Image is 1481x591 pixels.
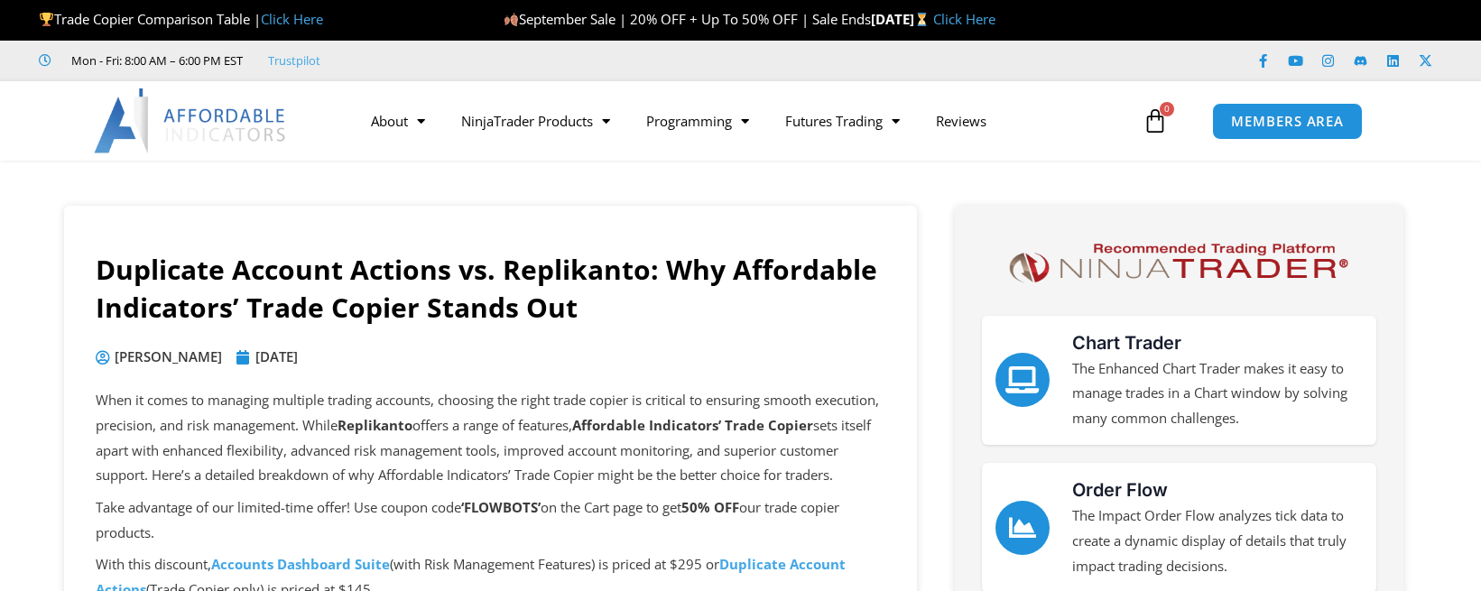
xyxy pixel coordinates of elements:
[767,100,918,142] a: Futures Trading
[1072,503,1363,579] p: The Impact Order Flow analyzes tick data to create a dynamic display of details that truly impact...
[1001,237,1356,289] img: NinjaTrader Logo | Affordable Indicators – NinjaTrader
[1072,479,1168,501] a: Order Flow
[1212,103,1363,140] a: MEMBERS AREA
[268,52,320,69] a: Trustpilot
[995,353,1050,407] a: Chart Trader
[918,100,1004,142] a: Reviews
[461,498,541,516] b: ‘FLOWBOTS’
[572,416,813,434] strong: Affordable Indicators’ Trade Copier
[96,495,885,546] p: Take advantage of our limited-time offer! Use coupon code on the Cart page to get our trade copie...
[40,13,53,26] img: 🏆
[933,10,995,28] a: Click Here
[504,10,871,28] span: September Sale | 20% OFF + Up To 50% OFF | Sale Ends
[110,345,222,370] span: [PERSON_NAME]
[995,501,1050,555] a: Order Flow
[261,10,323,28] a: Click Here
[628,100,767,142] a: Programming
[915,13,929,26] img: ⏳
[96,388,885,488] p: When it comes to managing multiple trading accounts, choosing the right trade copier is critical ...
[1072,332,1181,354] a: Chart Trader
[338,416,412,434] strong: Replikanto
[1231,115,1344,128] span: MEMBERS AREA
[1115,95,1195,147] a: 0
[353,100,1138,142] nav: Menu
[1160,102,1174,116] span: 0
[39,10,323,28] span: Trade Copier Comparison Table |
[96,251,885,327] h1: Duplicate Account Actions vs. Replikanto: Why Affordable Indicators’ Trade Copier Stands Out
[504,13,518,26] img: 🍂
[443,100,628,142] a: NinjaTrader Products
[871,10,933,28] strong: [DATE]
[211,555,390,573] a: Accounts Dashboard Suite
[94,88,288,153] img: LogoAI | Affordable Indicators – NinjaTrader
[353,100,443,142] a: About
[67,50,243,71] span: Mon - Fri: 8:00 AM – 6:00 PM EST
[1072,356,1363,432] p: The Enhanced Chart Trader makes it easy to manage trades in a Chart window by solving many common...
[255,347,298,365] time: [DATE]
[681,498,739,516] strong: 50% OFF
